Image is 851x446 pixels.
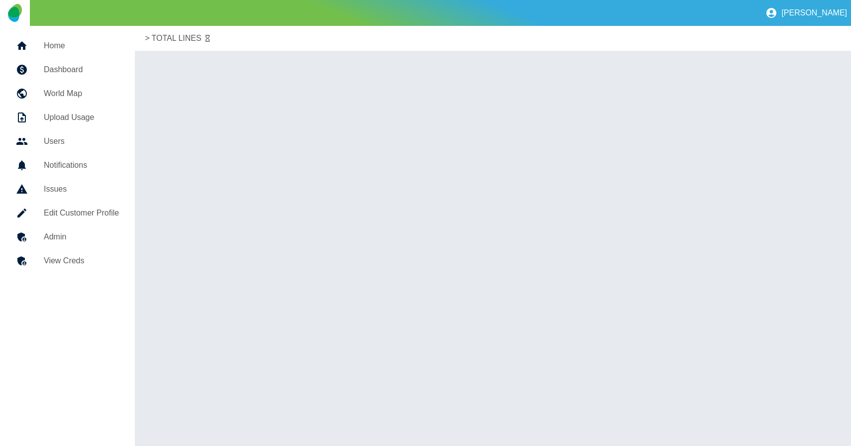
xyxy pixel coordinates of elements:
a: View Creds [8,249,127,273]
a: Upload Usage [8,106,127,129]
a: Users [8,129,127,153]
h5: Issues [44,183,119,195]
h5: Notifications [44,159,119,171]
h5: Home [44,40,119,52]
h5: Users [44,135,119,147]
a: Issues [8,177,127,201]
a: Dashboard [8,58,127,82]
h5: World Map [44,88,119,100]
h5: Dashboard [44,64,119,76]
h5: View Creds [44,255,119,267]
a: Notifications [8,153,127,177]
h5: Admin [44,231,119,243]
h5: Upload Usage [44,111,119,123]
p: [PERSON_NAME] [781,8,847,17]
a: Admin [8,225,127,249]
p: > [145,32,149,44]
img: Logo [8,4,21,22]
a: TOTAL LINES [152,32,202,44]
a: World Map [8,82,127,106]
a: Edit Customer Profile [8,201,127,225]
button: [PERSON_NAME] [761,3,851,23]
h5: Edit Customer Profile [44,207,119,219]
a: Home [8,34,127,58]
